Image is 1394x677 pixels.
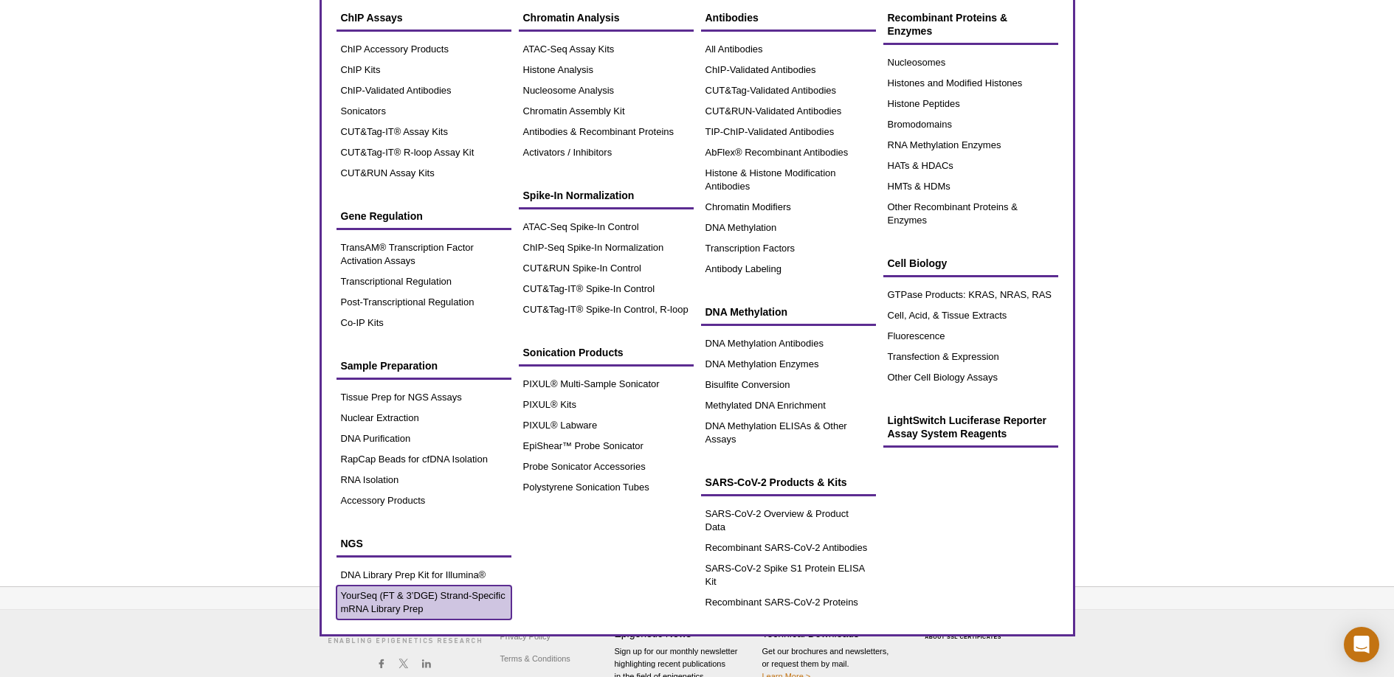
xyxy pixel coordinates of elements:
[337,202,511,230] a: Gene Regulation
[337,80,511,101] a: ChIP-Validated Antibodies
[337,449,511,470] a: RapCap Beads for cfDNA Isolation
[523,12,620,24] span: Chromatin Analysis
[519,181,694,209] a: Spike-In Normalization
[519,338,694,367] a: Sonication Products
[888,414,1046,440] span: LightSwitch Luciferase Reporter Assay System Reagents
[701,197,876,218] a: Chromatin Modifiers
[519,39,694,60] a: ATAC-Seq Assay Kits
[701,558,876,592] a: SARS-CoV-2 Spike S1 Protein ELISA Kit
[1344,627,1379,662] div: Open Intercom Messenger
[701,142,876,163] a: AbFlex® Recombinant Antibodies
[883,249,1058,277] a: Cell Biology
[337,470,511,490] a: RNA Isolation
[337,142,511,163] a: CUT&Tag-IT® R-loop Assay Kit
[519,60,694,80] a: Histone Analysis
[523,347,624,358] span: Sonication Products
[337,4,511,32] a: ChIP Assays
[337,101,511,122] a: Sonicators
[519,477,694,498] a: Polystyrene Sonication Tubes
[337,163,511,184] a: CUT&RUN Assay Kits
[888,12,1008,37] span: Recombinant Proteins & Enzymes
[888,257,948,269] span: Cell Biology
[519,415,694,436] a: PIXUL® Labware
[883,52,1058,73] a: Nucleosomes
[883,94,1058,114] a: Histone Peptides
[701,504,876,538] a: SARS-CoV-2 Overview & Product Data
[701,333,876,354] a: DNA Methylation Antibodies
[519,299,694,320] a: CUT&Tag-IT® Spike-In Control, R-loop
[925,634,1001,639] a: ABOUT SSL CERTIFICATES
[705,476,847,488] span: SARS-CoV-2 Products & Kits
[701,298,876,326] a: DNA Methylation
[883,176,1058,197] a: HMTs & HDMs
[701,4,876,32] a: Antibodies
[883,114,1058,135] a: Bromodomains
[337,313,511,333] a: Co-IP Kits
[519,142,694,163] a: Activators / Inhibitors
[701,218,876,238] a: DNA Methylation
[701,538,876,558] a: Recombinant SARS-CoV-2 Antibodies
[337,60,511,80] a: ChIP Kits
[701,60,876,80] a: ChIP-Validated Antibodies
[883,367,1058,388] a: Other Cell Biology Assays
[883,406,1058,448] a: LightSwitch Luciferase Reporter Assay System Reagents
[701,122,876,142] a: TIP-ChIP-Validated Antibodies
[337,408,511,428] a: Nuclear Extraction
[883,197,1058,231] a: Other Recombinant Proteins & Enzymes
[497,648,574,670] a: Terms & Conditions
[883,4,1058,45] a: Recombinant Proteins & Enzymes
[701,354,876,375] a: DNA Methylation Enzymes
[883,156,1058,176] a: HATs & HDACs
[519,80,694,101] a: Nucleosome Analysis
[883,73,1058,94] a: Histones and Modified Histones
[883,135,1058,156] a: RNA Methylation Enzymes
[701,468,876,496] a: SARS-CoV-2 Products & Kits
[519,279,694,299] a: CUT&Tag-IT® Spike-In Control
[519,395,694,415] a: PIXUL® Kits
[337,237,511,271] a: TransAM® Transcription Factor Activation Assays
[701,101,876,122] a: CUT&RUN-Validated Antibodies
[519,456,694,477] a: Probe Sonicator Accessories
[519,122,694,142] a: Antibodies & Recombinant Proteins
[341,12,403,24] span: ChIP Assays
[705,306,787,318] span: DNA Methylation
[701,259,876,280] a: Antibody Labeling
[337,352,511,380] a: Sample Preparation
[701,395,876,416] a: Methylated DNA Enrichment
[519,436,694,456] a: EpiShear™ Probe Sonicator
[337,490,511,511] a: Accessory Products
[701,238,876,259] a: Transcription Factors
[883,347,1058,367] a: Transfection & Expression
[341,538,363,549] span: NGS
[523,190,635,201] span: Spike-In Normalization
[337,271,511,292] a: Transcriptional Regulation
[701,375,876,395] a: Bisulfite Conversion
[701,416,876,450] a: DNA Methylation ELISAs & Other Assays
[337,39,511,60] a: ChIP Accessory Products
[337,530,511,558] a: NGS
[519,101,694,122] a: Chromatin Assembly Kit
[341,210,423,222] span: Gene Regulation
[883,326,1058,347] a: Fluorescence
[337,122,511,142] a: CUT&Tag-IT® Assay Kits
[337,292,511,313] a: Post-Transcriptional Regulation
[519,258,694,279] a: CUT&RUN Spike-In Control
[337,387,511,408] a: Tissue Prep for NGS Assays
[337,428,511,449] a: DNA Purification
[701,163,876,197] a: Histone & Histone Modification Antibodies
[701,80,876,101] a: CUT&Tag-Validated Antibodies
[519,217,694,237] a: ATAC-Seq Spike-In Control
[519,4,694,32] a: Chromatin Analysis
[701,39,876,60] a: All Antibodies
[337,586,511,619] a: YourSeq (FT & 3’DGE) Strand-Specific mRNA Library Prep
[701,592,876,613] a: Recombinant SARS-CoV-2 Proteins
[337,565,511,586] a: DNA Library Prep Kit for Illumina®
[883,305,1058,326] a: Cell, Acid, & Tissue Extracts
[341,360,438,372] span: Sample Preparation
[705,12,759,24] span: Antibodies
[519,237,694,258] a: ChIP-Seq Spike-In Normalization
[883,285,1058,305] a: GTPase Products: KRAS, NRAS, RAS
[519,374,694,395] a: PIXUL® Multi-Sample Sonicator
